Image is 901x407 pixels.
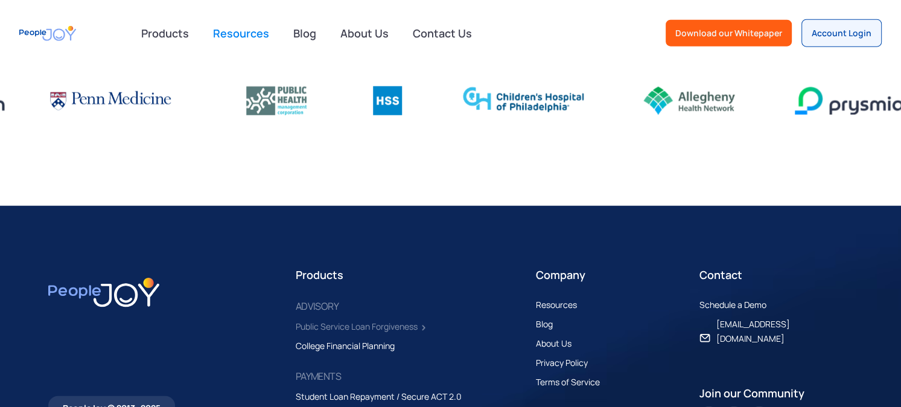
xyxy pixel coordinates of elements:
a: About Us [536,336,584,351]
div: Download our Whitepaper [675,27,782,39]
div: Resources [536,298,577,312]
div: Privacy Policy [536,356,588,370]
div: Products [134,21,196,45]
div: Blog [536,317,553,332]
div: [EMAIL_ADDRESS][DOMAIN_NAME] [716,317,841,346]
div: ADVISORY [296,298,339,315]
a: Contact Us [406,20,479,46]
div: Student Loan Repayment / Secure ACT 2.0 [296,389,462,404]
a: Blog [286,20,323,46]
div: Join our Community [699,385,853,402]
a: Public Service Loan Forgiveness [296,319,430,334]
a: Blog [536,317,565,332]
div: Terms of Service [536,375,600,389]
div: Public Service Loan Forgiveness [296,319,418,334]
a: College Financial Planning [296,339,407,353]
div: Account Login [812,27,871,39]
div: PAYMENTS [296,368,341,385]
a: Account Login [801,19,882,47]
a: Download our Whitepaper [666,20,792,46]
a: Schedule a Demo [699,298,778,312]
a: Resources [206,20,276,46]
a: Terms of Service [536,375,612,389]
a: [EMAIL_ADDRESS][DOMAIN_NAME] [699,317,853,346]
a: About Us [333,20,396,46]
div: Company [536,266,690,283]
div: Contact [699,266,853,283]
div: College Financial Planning [296,339,395,353]
div: Schedule a Demo [699,298,766,312]
a: Resources [536,298,589,312]
div: Products [296,266,526,283]
a: Student Loan Repayment / Secure ACT 2.0 [296,389,474,404]
a: Privacy Policy [536,356,600,370]
a: home [19,20,76,47]
div: About Us [536,336,571,351]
